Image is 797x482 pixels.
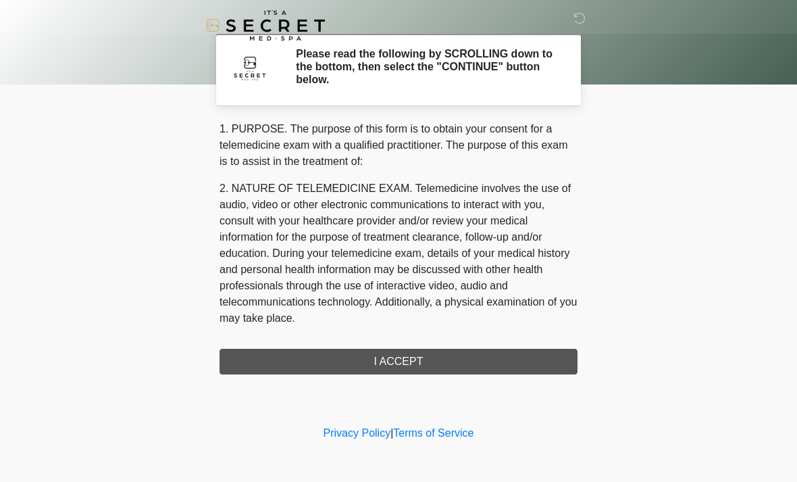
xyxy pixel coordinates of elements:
p: 1. PURPOSE. The purpose of this form is to obtain your consent for a telemedicine exam with a qua... [220,121,577,170]
img: Agent Avatar [230,47,270,88]
a: Terms of Service [393,427,473,439]
p: 2. NATURE OF TELEMEDICINE EXAM. Telemedicine involves the use of audio, video or other electronic... [220,180,577,327]
h2: Please read the following by SCROLLING down to the bottom, then select the "CONTINUE" button below. [296,47,557,87]
a: | [390,427,393,439]
a: Privacy Policy [324,427,391,439]
img: It's A Secret Med Spa Logo [206,10,325,41]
